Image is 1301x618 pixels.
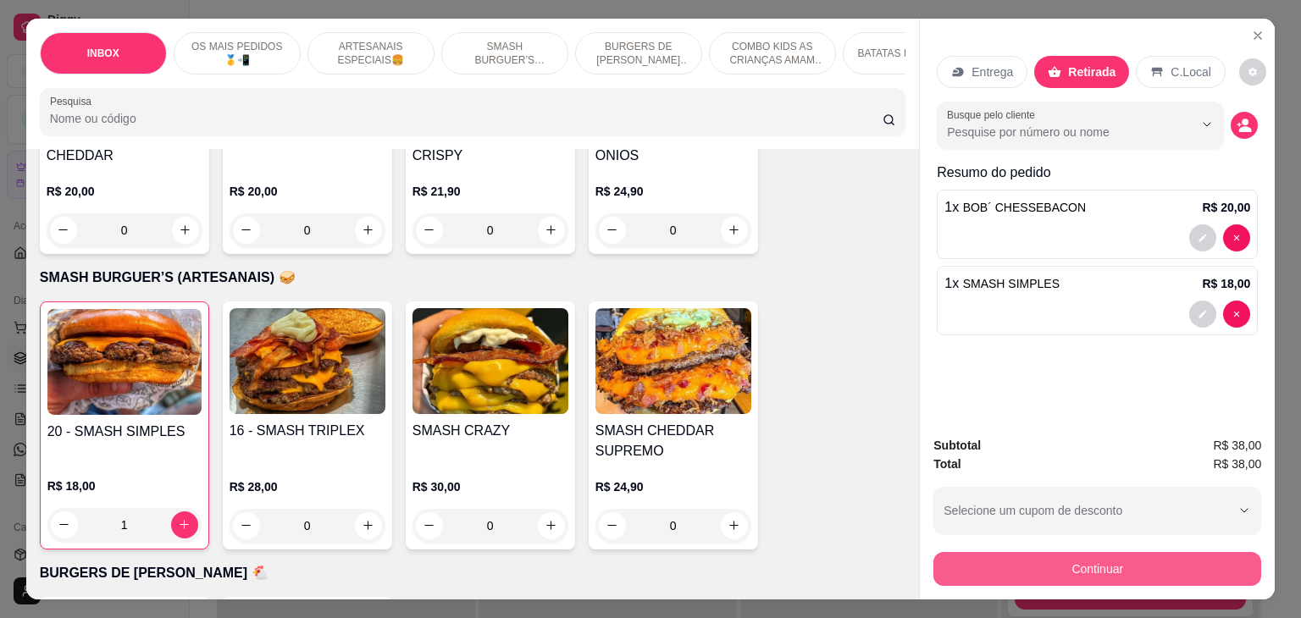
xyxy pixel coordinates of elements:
[40,268,906,288] p: SMASH BURGUER’S (ARTESANAIS) 🥪
[963,201,1086,214] span: BOB´ CHESSEBACON
[230,183,385,200] p: R$ 20,00
[1068,63,1116,80] p: Retirada
[1189,301,1216,328] button: decrease-product-quantity
[47,477,202,494] p: R$ 18,00
[1223,301,1250,328] button: decrease-product-quantity
[47,422,202,442] h4: 20 - SMASH SIMPLES
[1193,111,1221,138] button: Show suggestions
[456,40,554,67] p: SMASH BURGUER’S (ARTESANAIS) 🥪
[47,309,202,415] img: product-image
[963,277,1060,290] span: SMASH SIMPLES
[1202,199,1250,216] p: R$ 20,00
[322,40,420,67] p: ARTESANAIS ESPECIAIS🍔
[1171,63,1210,80] p: C.Local
[972,63,1013,80] p: Entrega
[412,308,568,414] img: product-image
[947,108,1041,122] label: Busque pelo cliente
[944,197,1086,218] p: 1 x
[933,439,981,452] strong: Subtotal
[230,421,385,441] h4: 16 - SMASH TRIPLEX
[40,563,906,583] p: BURGERS DE [PERSON_NAME] 🐔
[595,183,751,200] p: R$ 24,90
[595,308,751,414] img: product-image
[1213,455,1261,473] span: R$ 38,00
[412,478,568,495] p: R$ 30,00
[944,273,1060,294] p: 1 x
[412,183,568,200] p: R$ 21,90
[933,487,1261,534] button: Selecione um cupom de desconto
[1239,58,1266,86] button: decrease-product-quantity
[933,552,1261,586] button: Continuar
[595,478,751,495] p: R$ 24,90
[1213,436,1261,455] span: R$ 38,00
[230,308,385,414] img: product-image
[50,110,883,127] input: Pesquisa
[937,163,1258,183] p: Resumo do pedido
[230,478,385,495] p: R$ 28,00
[1223,224,1250,251] button: decrease-product-quantity
[1231,112,1258,139] button: decrease-product-quantity
[933,457,961,471] strong: Total
[412,421,568,441] h4: SMASH CRAZY
[87,47,119,60] p: INBOX
[1189,224,1216,251] button: decrease-product-quantity
[595,421,751,461] h4: SMASH CHEDDAR SUPREMO
[1244,22,1271,49] button: Close
[947,124,1166,141] input: Busque pelo cliente
[723,40,822,67] p: COMBO KIDS AS CRIANÇAS AMAM 😆
[590,40,688,67] p: BURGERS DE [PERSON_NAME] 🐔
[857,47,955,60] p: BATATAS FRITAS 🍟
[188,40,286,67] p: OS MAIS PEDIDOS 🥇📲
[47,183,202,200] p: R$ 20,00
[50,94,97,108] label: Pesquisa
[1202,275,1250,292] p: R$ 18,00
